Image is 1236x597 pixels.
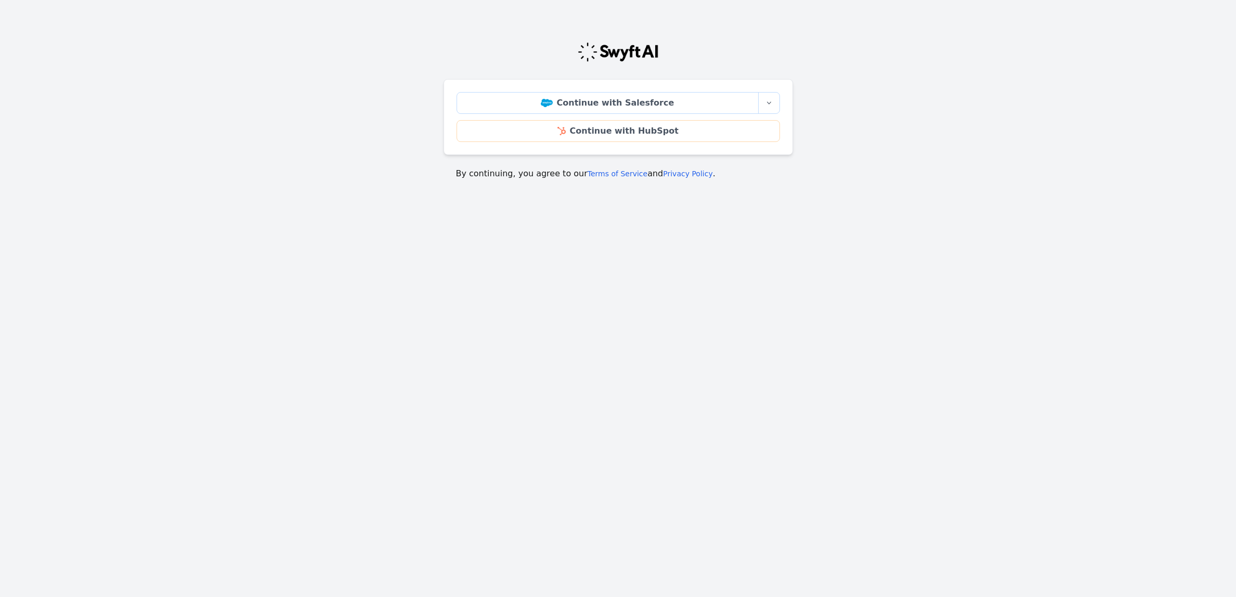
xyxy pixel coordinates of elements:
img: Swyft Logo [577,42,659,62]
img: Salesforce [541,99,553,107]
p: By continuing, you agree to our and . [456,167,780,180]
a: Terms of Service [588,170,647,178]
a: Privacy Policy [663,170,712,178]
a: Continue with Salesforce [457,92,759,114]
a: Continue with HubSpot [457,120,780,142]
img: HubSpot [557,127,565,135]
